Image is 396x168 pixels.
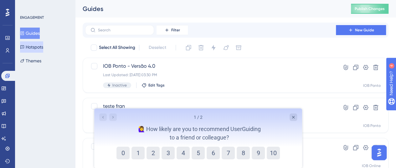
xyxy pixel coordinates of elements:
iframe: UserGuiding Survey [94,108,302,168]
span: IOB Ponto - Versão 4.0 [103,62,318,70]
span: teste fran [103,102,318,110]
button: Guides [20,28,40,39]
button: Edit Tags [141,83,165,88]
div: ENGAGEMENT [20,15,44,20]
button: Filter [157,25,188,35]
div: 4 [44,3,45,8]
span: Deselect [149,44,166,51]
button: Themes [20,55,41,66]
div: Last Updated: [DATE] 03:30 PM [103,72,318,77]
button: New Guide [336,25,386,35]
button: Hotspots [20,41,43,53]
iframe: UserGuiding AI Assistant Launcher [370,143,388,162]
span: Edit Tags [148,83,165,88]
button: Deselect [143,42,172,53]
span: New Guide [355,28,374,33]
div: IOB Ponto [363,83,381,88]
span: Inactive [112,83,127,88]
span: Need Help? [15,2,39,9]
button: Publish Changes [351,4,388,14]
input: Search [98,28,149,32]
div: Guides [83,4,335,13]
span: Filter [171,28,180,33]
span: Publish Changes [355,6,385,11]
div: IOB Ponto [363,123,381,128]
span: Select All Showing [99,44,135,51]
